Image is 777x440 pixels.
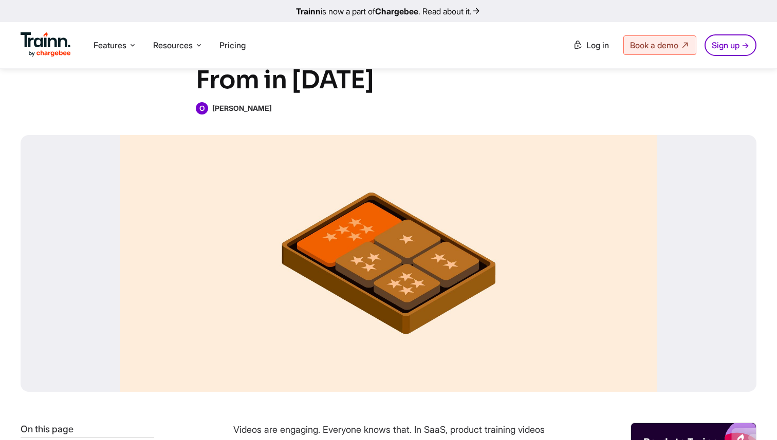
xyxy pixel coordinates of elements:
span: Features [94,40,126,51]
a: Book a demo [623,35,696,55]
a: Sign up → [705,34,756,56]
b: Trainn [296,6,321,16]
span: Book a demo [630,40,678,50]
b: Chargebee [375,6,418,16]
p: On this page [21,423,154,435]
a: Log in [567,36,615,54]
a: Pricing [219,40,246,50]
iframe: Chat Widget [726,391,777,440]
img: Trainn Logo [21,32,71,57]
b: [PERSON_NAME] [212,104,272,112]
span: Resources [153,40,193,51]
span: Log in [586,40,609,50]
span: O [196,102,208,114]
